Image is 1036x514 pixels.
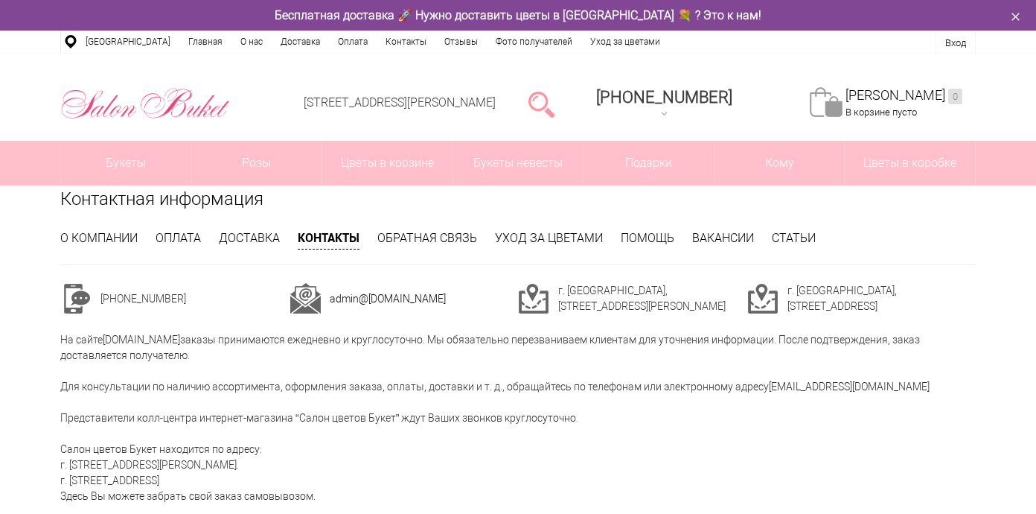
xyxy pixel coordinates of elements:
[179,31,231,53] a: Главная
[714,141,845,185] span: Кому
[948,89,962,104] ins: 0
[787,283,976,314] td: г. [GEOGRAPHIC_DATA], [STREET_ADDRESS]
[945,37,966,48] a: Вход
[772,231,816,245] a: Статьи
[845,87,962,104] a: [PERSON_NAME]
[377,231,477,245] a: Обратная связь
[49,7,987,23] div: Бесплатная доставка 🚀 Нужно доставить цветы в [GEOGRAPHIC_DATA] 💐 ? Это к нам!
[558,283,747,314] td: г. [GEOGRAPHIC_DATA], [STREET_ADDRESS][PERSON_NAME]
[329,31,377,53] a: Оплата
[330,293,359,305] a: admin
[692,231,754,245] a: Вакансии
[60,84,231,123] img: Цветы Нижний Новгород
[581,31,669,53] a: Уход за цветами
[322,141,453,185] a: Цветы в корзине
[359,293,446,305] a: @[DOMAIN_NAME]
[453,141,583,185] a: Букеты невесты
[60,283,92,314] img: cont1.png
[583,141,714,185] a: Подарки
[377,31,435,53] a: Контакты
[845,107,917,118] span: В корзине пусто
[435,31,487,53] a: Отзывы
[231,31,272,53] a: О нас
[747,283,778,314] img: cont3.png
[272,31,329,53] a: Доставка
[845,141,975,185] a: Цветы в коробке
[518,283,549,314] img: cont3.png
[103,334,180,346] a: [DOMAIN_NAME]
[290,283,321,314] img: cont2.png
[298,229,359,250] a: Контакты
[156,231,201,245] a: Оплата
[487,31,581,53] a: Фото получателей
[192,141,322,185] a: Розы
[219,231,280,245] a: Доставка
[587,83,741,125] a: [PHONE_NUMBER]
[61,141,191,185] a: Букеты
[495,231,603,245] a: Уход за цветами
[60,185,976,212] h1: Контактная информация
[100,283,290,314] td: [PHONE_NUMBER]
[304,95,496,110] a: [STREET_ADDRESS][PERSON_NAME]
[769,381,930,393] a: [EMAIL_ADDRESS][DOMAIN_NAME]
[77,31,179,53] a: [GEOGRAPHIC_DATA]
[60,231,138,245] a: О компании
[596,88,732,107] div: [PHONE_NUMBER]
[621,231,674,245] a: Помощь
